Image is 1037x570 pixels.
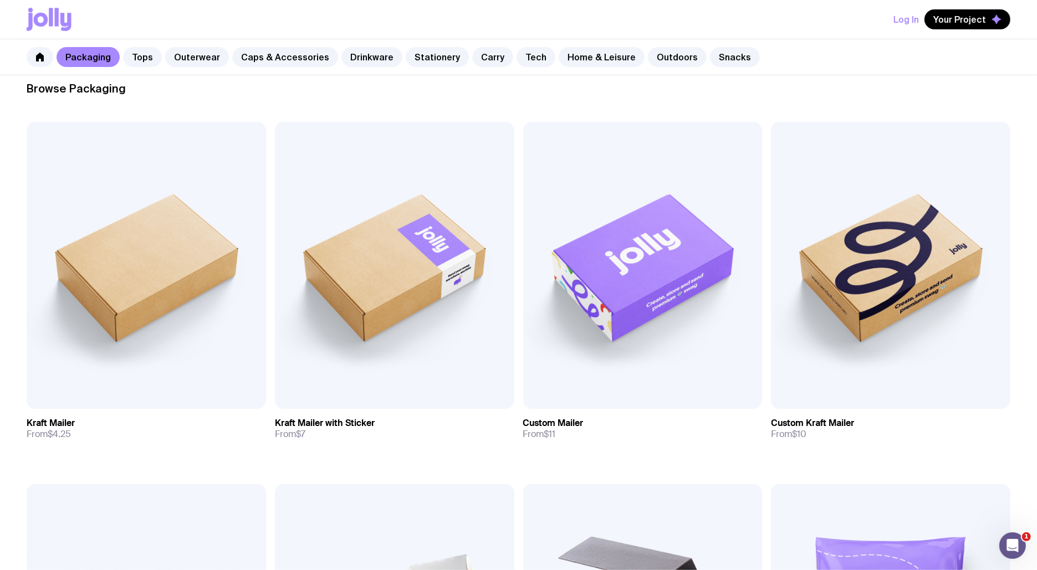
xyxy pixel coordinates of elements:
[165,47,229,67] a: Outerwear
[771,429,806,440] span: From
[933,14,986,25] span: Your Project
[523,409,763,449] a: Custom MailerFrom$11
[27,82,1010,95] h2: Browse Packaging
[523,429,556,440] span: From
[999,532,1026,559] iframe: Intercom live chat
[275,429,305,440] span: From
[893,9,919,29] button: Log In
[27,409,266,449] a: Kraft MailerFrom$4.25
[771,418,854,429] h3: Custom Kraft Mailer
[559,47,645,67] a: Home & Leisure
[771,409,1010,449] a: Custom Kraft MailerFrom$10
[275,409,514,449] a: Kraft Mailer with StickerFrom$7
[341,47,402,67] a: Drinkware
[523,418,584,429] h3: Custom Mailer
[792,428,806,440] span: $10
[1022,532,1031,541] span: 1
[296,428,305,440] span: $7
[648,47,707,67] a: Outdoors
[710,47,760,67] a: Snacks
[27,429,71,440] span: From
[517,47,555,67] a: Tech
[275,418,375,429] h3: Kraft Mailer with Sticker
[544,428,556,440] span: $11
[123,47,162,67] a: Tops
[232,47,338,67] a: Caps & Accessories
[924,9,1010,29] button: Your Project
[406,47,469,67] a: Stationery
[27,418,75,429] h3: Kraft Mailer
[57,47,120,67] a: Packaging
[48,428,71,440] span: $4.25
[472,47,513,67] a: Carry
